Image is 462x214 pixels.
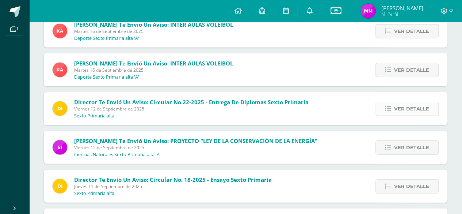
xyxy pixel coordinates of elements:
img: f0b35651ae50ff9c693c4cbd3f40c4bb.png [53,179,67,194]
img: 760639804b77a624a8a153f578963b33.png [53,24,67,38]
img: 6e0338b0779126a421e5a31a93c8933a.png [361,4,375,18]
img: c20b0babc29a6d84fd74ae6bc187e4aa.png [53,140,67,155]
img: 760639804b77a624a8a153f578963b33.png [53,63,67,77]
p: Ciencias Naturales Sexto Primaria alta 'A' [74,152,161,158]
span: Martes 16 de Septiembre de 2025 [74,67,233,73]
span: [PERSON_NAME] [381,4,423,12]
span: Jueves 11 de Septiembre de 2025 [74,183,272,189]
span: Ver detalle [394,63,429,77]
span: Ver detalle [394,102,429,116]
p: Sexto Primaria alta [74,113,114,119]
span: [PERSON_NAME] te envió un aviso: PROYECTO "LEY DE LA CONSERVACIÓN DE LA ENERGÍA" [74,137,317,144]
span: Viernes 12 de Septiembre de 2025 [74,106,309,112]
p: Deporte Sexto Primaria alta 'A' [74,74,139,80]
span: [PERSON_NAME] te envió un aviso: INTER AULAS VOLEIBOL [74,60,233,67]
span: Director te envió un aviso: Circular No. 18-2025 - Ensayo Sexto Primaria [74,176,272,183]
span: [PERSON_NAME] te envió un aviso: INTER AULAS VOLEIBOL [74,21,233,28]
span: Viernes 12 de Septiembre de 2025 [74,144,317,151]
span: Director te envió un aviso: Circular No.22-2025 - Entrega de Diplomas Sexto Primaria [74,98,309,106]
img: f0b35651ae50ff9c693c4cbd3f40c4bb.png [53,101,67,116]
span: Martes 16 de Septiembre de 2025 [74,28,233,34]
span: Ver detalle [394,141,429,154]
p: Sexto Primaria alta [74,191,114,196]
span: Ver detalle [394,180,429,193]
span: Ver detalle [394,25,429,38]
span: Mi Perfil [381,11,423,17]
p: Deporte Sexto Primaria alta 'A' [74,35,139,41]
